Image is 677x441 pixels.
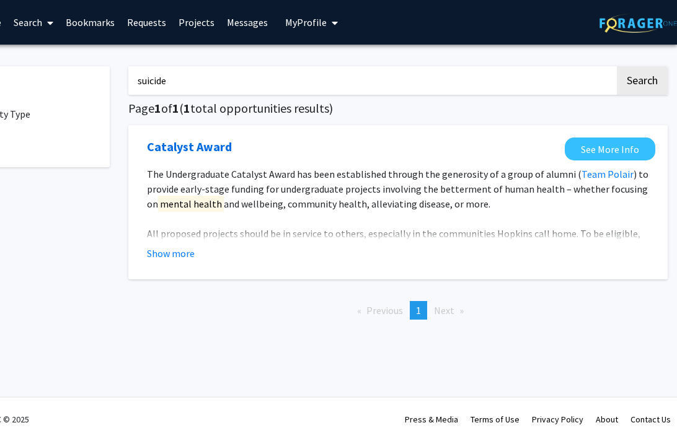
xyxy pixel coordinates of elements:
input: Search Keywords [128,66,615,95]
mark: mental health [158,196,224,212]
a: Messages [221,1,274,44]
ul: Pagination [128,301,668,320]
button: Search [617,66,668,95]
a: Terms of Use [471,414,520,425]
a: Privacy Policy [532,414,583,425]
a: Bookmarks [60,1,121,44]
a: Press & Media [405,414,458,425]
iframe: Chat [9,385,53,432]
p: The Undergraduate Catalyst Award has been established through the generosity of a group of alumni... [147,167,649,211]
a: Requests [121,1,172,44]
span: 1 [172,100,179,116]
span: My Profile [285,16,327,28]
a: Opens in a new tab [565,138,655,160]
span: Previous [366,304,403,317]
h5: Page of ( total opportunities results) [128,101,668,116]
button: Show more [147,246,195,261]
p: All proposed projects should be in service to others, especially in the communities Hopkins call ... [147,226,649,286]
a: Projects [172,1,221,44]
span: Next [434,304,454,317]
a: Opens in a new tab [147,138,232,156]
span: 1 [416,304,421,317]
span: 1 [154,100,161,116]
span: 1 [184,100,190,116]
a: Contact Us [631,414,671,425]
a: About [596,414,618,425]
a: Team Polair [582,168,634,180]
a: Search [7,1,60,44]
img: ForagerOne Logo [600,14,677,33]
